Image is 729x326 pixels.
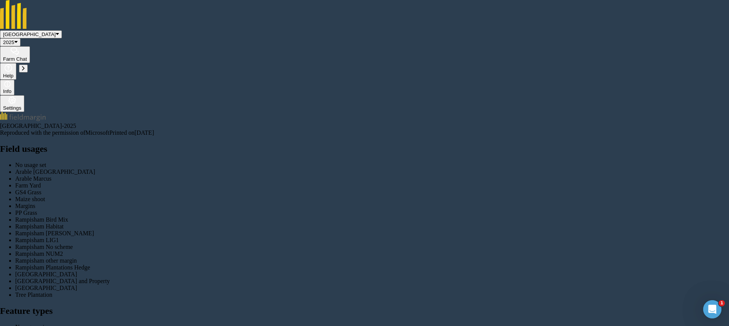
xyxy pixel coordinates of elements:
div: GS4 Grass [15,189,729,196]
div: Help [3,73,13,79]
div: Margins [15,203,729,209]
div: Rampisham [PERSON_NAME] [15,230,729,237]
div: Rampisham Plantations Hedge [15,264,729,271]
div: [GEOGRAPHIC_DATA] [15,285,729,291]
div: Rampisham LIG1 [15,237,729,244]
div: Arable Marcus [15,175,729,182]
span: 1 [719,300,725,306]
div: Settings [3,105,21,111]
div: Rampisham other margin [15,257,729,264]
span: 2025 [3,39,14,45]
div: Arable [GEOGRAPHIC_DATA] [15,169,729,175]
img: A question mark icon [4,64,13,72]
div: Maize shoot [15,196,729,203]
div: Rampisham No scheme [15,244,729,250]
div: Farm Chat [3,56,27,62]
img: A cog icon [8,96,17,104]
iframe: Intercom live chat [703,300,721,318]
span: Printed on [DATE] [109,129,154,136]
div: Rampisham NUM2 [15,250,729,257]
div: Farm Yard [15,182,729,189]
span: [GEOGRAPHIC_DATA] [3,31,56,37]
div: Tree Plantation [15,291,729,298]
div: Rampisham Bird Mix [15,216,729,223]
img: Two speech bubbles overlapping with the left bubble in the forefront [10,47,19,55]
div: Rampisham Habitat [15,223,729,230]
div: [GEOGRAPHIC_DATA] and Property [15,278,729,285]
div: [GEOGRAPHIC_DATA] [15,271,729,278]
div: PP Grass [15,209,729,216]
img: svg+xml;base64,PHN2ZyB4bWxucz0iaHR0cDovL3d3dy53My5vcmcvMjAwMC9zdmciIHdpZHRoPSIxNyIgaGVpZ2h0PSIxNy... [4,81,11,87]
div: No usage set [15,162,729,169]
div: Info [3,88,11,94]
